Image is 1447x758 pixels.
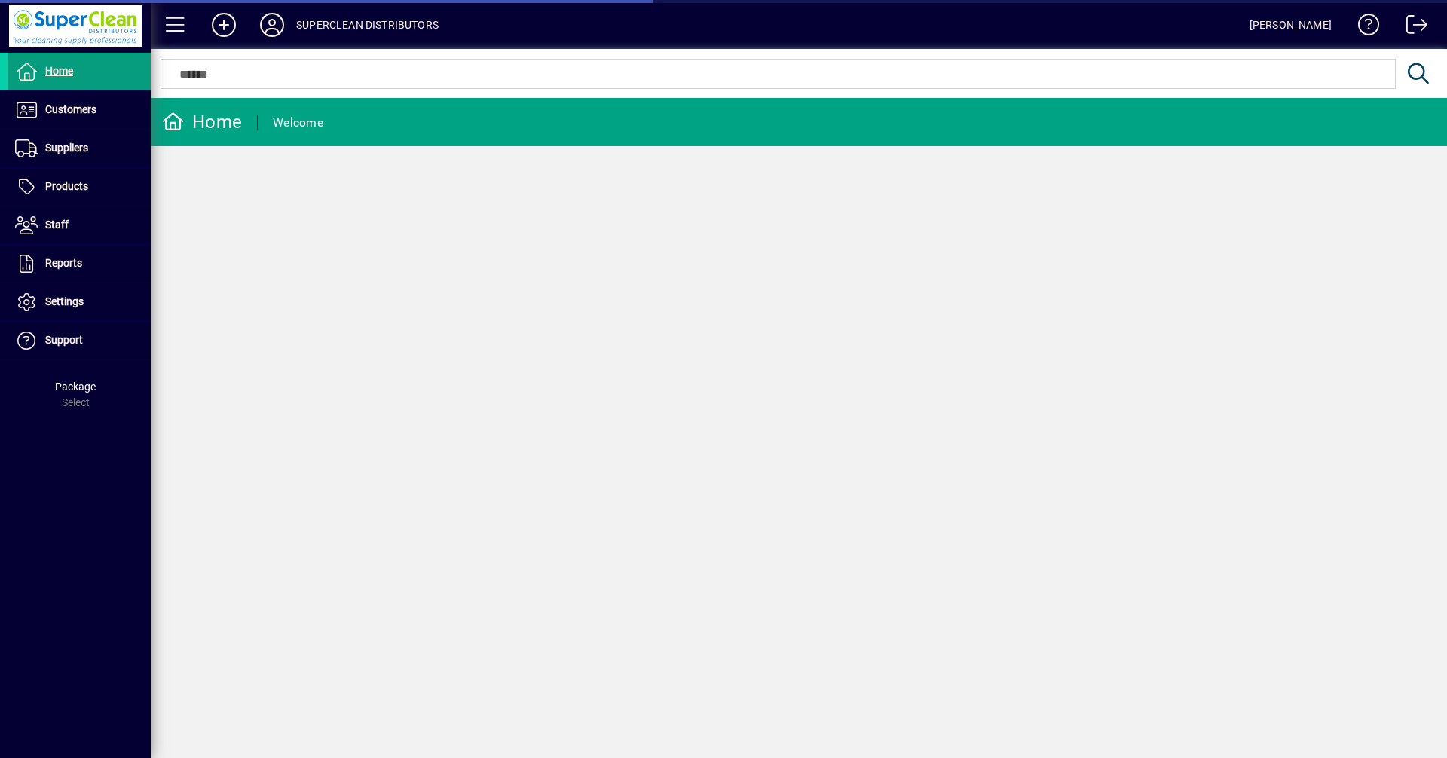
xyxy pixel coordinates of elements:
span: Package [55,381,96,393]
div: SUPERCLEAN DISTRIBUTORS [296,13,439,37]
span: Reports [45,257,82,269]
span: Products [45,180,88,192]
a: Reports [8,245,151,283]
a: Logout [1395,3,1428,52]
a: Products [8,168,151,206]
span: Staff [45,219,69,231]
a: Staff [8,206,151,244]
div: [PERSON_NAME] [1250,13,1332,37]
a: Settings [8,283,151,321]
div: Home [162,110,242,134]
div: Welcome [273,111,323,135]
a: Suppliers [8,130,151,167]
span: Support [45,334,83,346]
span: Customers [45,103,96,115]
button: Profile [248,11,296,38]
a: Support [8,322,151,359]
a: Customers [8,91,151,129]
a: Knowledge Base [1347,3,1380,52]
span: Settings [45,295,84,307]
span: Home [45,65,73,77]
span: Suppliers [45,142,88,154]
button: Add [200,11,248,38]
